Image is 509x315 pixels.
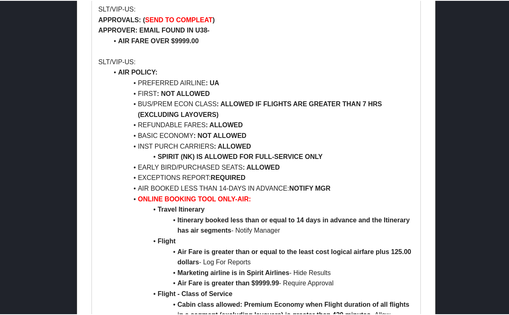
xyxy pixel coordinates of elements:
strong: Marketing airline is in Spirit Airlines [177,268,289,275]
li: EXCEPTIONS REPORT: [108,172,414,182]
li: - Hide Results [108,267,414,278]
strong: REQUIRED [211,173,245,180]
strong: Air Fare is greater than or equal to the least cost logical airfare plus 125.00 dollars [177,247,413,265]
strong: AIR FARE OVER $9999.00 [118,37,199,44]
li: BUS/PREM ECON CLASS [108,98,414,119]
li: BASIC ECONOMY [108,130,414,140]
strong: NOTIFY MGR [289,184,331,191]
strong: APPROVER: EMAIL FOUND IN U38- [98,26,209,33]
li: FIRST [108,88,414,98]
strong: SPIRIT (NK) IS ALLOWED FOR FULL-SERVICE ONLY [157,152,322,159]
strong: Travel Itinerary [157,205,204,212]
strong: Flight - Class of Service [157,289,232,296]
strong: : NOT ALLOWED [194,131,246,138]
p: SLT/VIP-US: [98,56,414,67]
li: - Require Approval [108,277,414,288]
strong: : ALLOWED [206,121,243,128]
strong: SEND TO COMPLEAT [145,16,213,23]
strong: ONLINE BOOKING TOOL ONLY-AIR: [138,195,251,202]
strong: Flight [157,237,176,244]
strong: : NOT ALLOWED [157,89,210,96]
strong: ( [143,16,145,23]
li: PREFERRED AIRLINE [108,77,414,88]
strong: : UA [206,79,219,86]
strong: APPROVALS: [98,16,141,23]
li: EARLY BIRD/PURCHASED SEATS [108,161,414,172]
strong: Air Fare is greater than $9999.99 [177,279,279,286]
li: AIR BOOKED LESS THAN 14-DAYS IN ADVANCE: [108,182,414,193]
p: SLT/VIP-US: [98,3,414,14]
li: - Log For Reports [108,246,414,267]
strong: : ALLOWED IF FLIGHTS ARE GREATER THAN 7 HRS (EXCLUDING LAYOVERS) [138,100,384,117]
li: REFUNDABLE FARES [108,119,414,130]
strong: Itinerary booked less than or equal to 14 days in advance and the Itinerary has air segments [177,216,411,233]
li: - Notify Manager [108,214,414,235]
strong: : ALLOWED [214,142,251,149]
li: INST PURCH CARRIERS [108,140,414,151]
strong: ) [213,16,215,23]
strong: : ALLOWED [243,163,280,170]
strong: AIR POLICY: [118,68,157,75]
